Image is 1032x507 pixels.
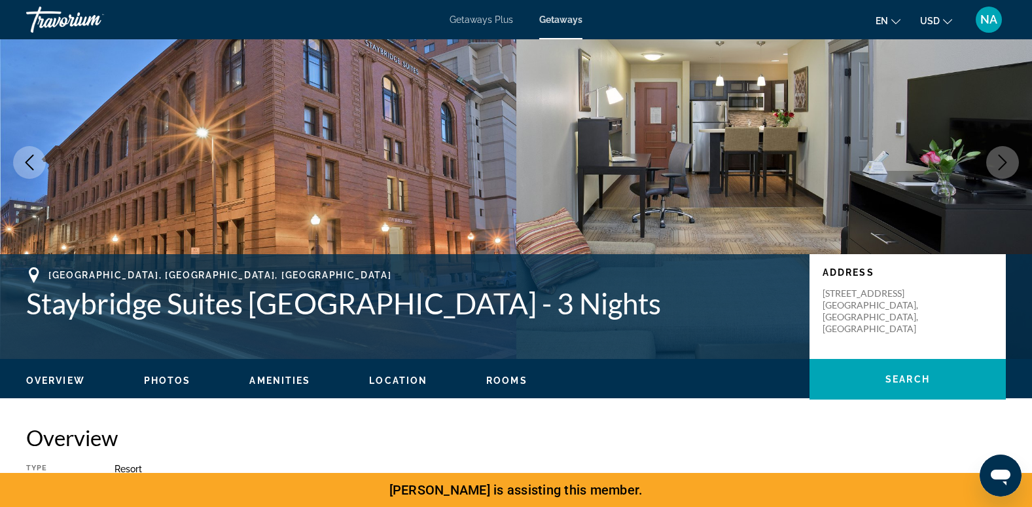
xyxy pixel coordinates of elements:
button: Photos [144,375,191,386]
span: en [876,16,888,26]
h1: Staybridge Suites [GEOGRAPHIC_DATA] - 3 Nights [26,286,796,320]
span: Rooms [486,375,527,386]
span: Overview [26,375,85,386]
span: Search [885,374,930,385]
button: Next image [986,146,1019,179]
a: Travorium [26,3,157,37]
p: Address [823,267,993,278]
span: [PERSON_NAME] is assisting this member. [389,482,643,498]
a: Getaways Plus [450,14,513,25]
button: Location [369,375,427,386]
button: Overview [26,375,85,386]
a: Getaways [539,14,582,25]
button: Rooms [486,375,527,386]
button: Change language [876,11,900,30]
div: Type [26,464,82,474]
iframe: Button to launch messaging window [980,455,1022,497]
button: Previous image [13,146,46,179]
button: User Menu [972,6,1006,33]
button: Search [810,359,1006,400]
span: Amenities [249,375,310,386]
span: Location [369,375,427,386]
button: Amenities [249,375,310,386]
button: Change currency [920,11,952,30]
span: NA [980,13,997,26]
p: [STREET_ADDRESS] [GEOGRAPHIC_DATA], [GEOGRAPHIC_DATA], [GEOGRAPHIC_DATA] [823,288,927,335]
span: [GEOGRAPHIC_DATA], [GEOGRAPHIC_DATA], [GEOGRAPHIC_DATA] [48,270,391,280]
span: USD [920,16,940,26]
div: Resort [115,464,1006,474]
h2: Overview [26,424,1006,451]
span: Photos [144,375,191,386]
